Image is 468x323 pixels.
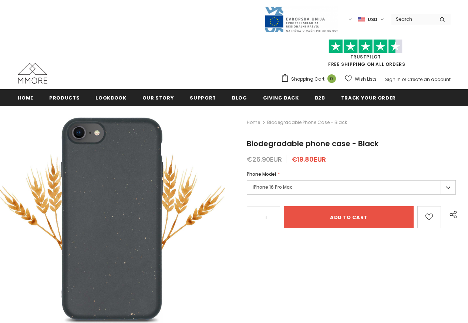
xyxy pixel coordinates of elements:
[190,94,216,101] span: support
[368,16,377,23] span: USD
[247,118,260,127] a: Home
[232,94,247,101] span: Blog
[341,89,396,106] a: Track your order
[281,43,451,67] span: FREE SHIPPING ON ALL ORDERS
[190,89,216,106] a: support
[292,155,326,164] span: €19.80EUR
[142,94,174,101] span: Our Story
[355,75,377,83] span: Wish Lists
[49,89,80,106] a: Products
[142,89,174,106] a: Our Story
[18,89,34,106] a: Home
[284,206,414,228] input: Add to cart
[327,74,336,83] span: 0
[341,94,396,101] span: Track your order
[263,89,299,106] a: Giving back
[267,118,347,127] span: Biodegradable phone case - Black
[18,94,34,101] span: Home
[315,94,325,101] span: B2B
[264,16,338,22] a: Javni Razpis
[247,171,276,177] span: Phone Model
[18,63,47,84] img: MMORE Cases
[315,89,325,106] a: B2B
[402,76,406,83] span: or
[49,94,80,101] span: Products
[291,75,324,83] span: Shopping Cart
[95,94,126,101] span: Lookbook
[358,16,365,23] img: USD
[407,76,451,83] a: Create an account
[263,94,299,101] span: Giving back
[247,155,282,164] span: €26.90EUR
[281,74,340,85] a: Shopping Cart 0
[95,89,126,106] a: Lookbook
[247,138,378,149] span: Biodegradable phone case - Black
[329,39,403,54] img: Trust Pilot Stars
[345,73,377,85] a: Wish Lists
[247,180,456,195] label: iPhone 16 Pro Max
[232,89,247,106] a: Blog
[391,14,434,24] input: Search Site
[264,6,338,33] img: Javni Razpis
[385,76,401,83] a: Sign In
[350,54,381,60] a: Trustpilot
